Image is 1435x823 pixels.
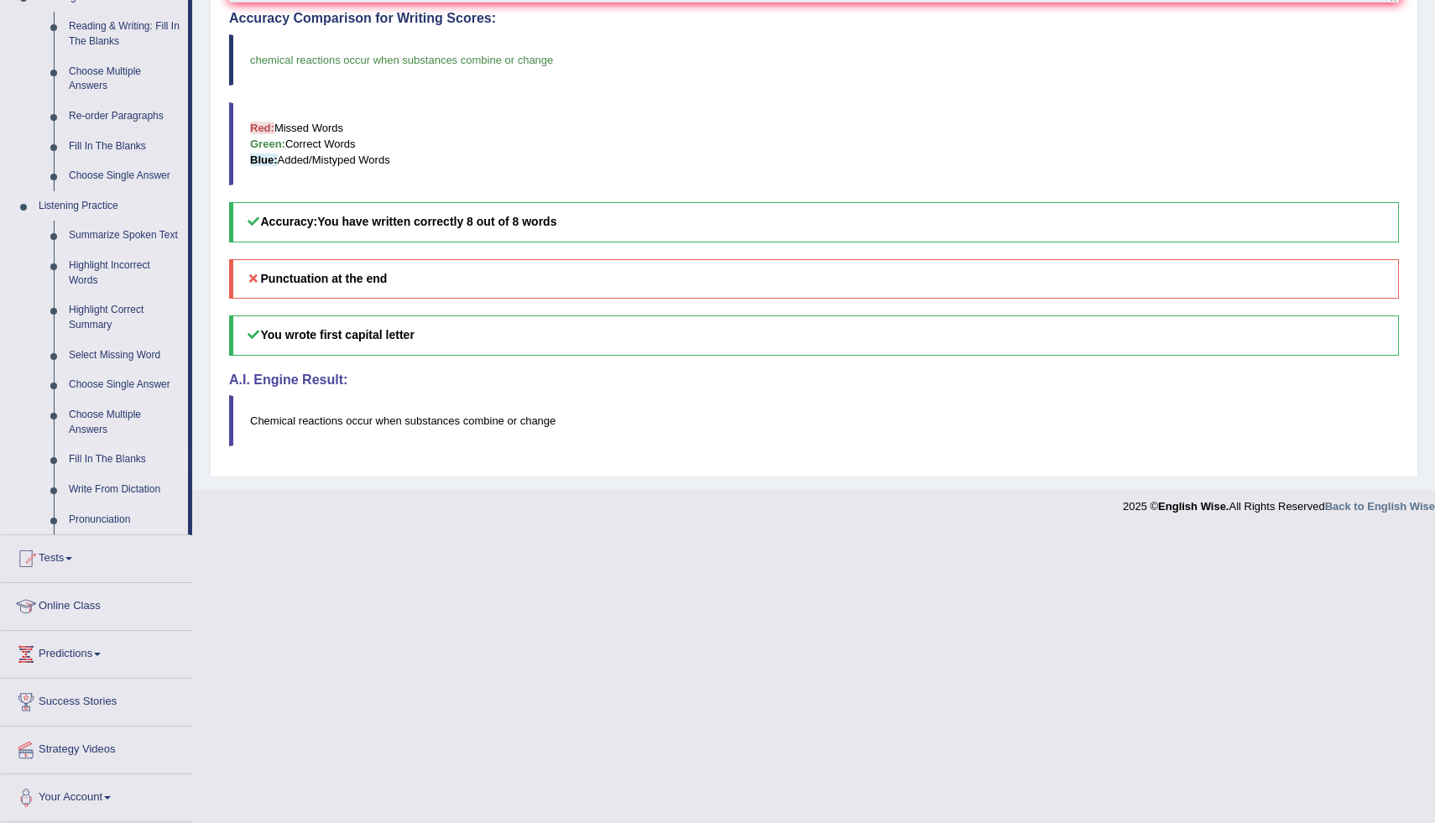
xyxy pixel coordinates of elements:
[1,679,192,721] a: Success Stories
[520,414,556,427] span: change
[61,161,188,191] a: Choose Single Answer
[61,505,188,535] a: Pronunciation
[463,414,504,427] span: combine
[61,57,188,102] a: Choose Multiple Answers
[1,535,192,577] a: Tests
[507,414,517,427] span: or
[229,315,1399,355] h5: You wrote first capital letter
[250,54,553,66] span: chemical reactions occur when substances combine or change
[1158,500,1229,513] strong: English Wise.
[1,583,192,625] a: Online Class
[61,12,188,56] a: Reading & Writing: Fill In The Blanks
[229,102,1399,185] blockquote: Missed Words Correct Words Added/Mistyped Words
[61,102,188,132] a: Re-order Paragraphs
[229,11,1399,26] h4: Accuracy Comparison for Writing Scores:
[250,122,274,134] b: Red:
[229,202,1399,242] h5: Accuracy:
[61,341,188,371] a: Select Missing Word
[1,774,192,816] a: Your Account
[250,414,295,427] span: Chemical
[61,400,188,445] a: Choose Multiple Answers
[61,370,188,400] a: Choose Single Answer
[61,251,188,295] a: Highlight Incorrect Words
[299,414,343,427] span: reactions
[61,221,188,251] a: Summarize Spoken Text
[229,259,1399,299] h5: Punctuation at the end
[250,138,285,150] b: Green:
[346,414,373,427] span: occur
[404,414,460,427] span: substances
[31,191,188,221] a: Listening Practice
[1123,490,1435,514] div: 2025 © All Rights Reserved
[61,475,188,505] a: Write From Dictation
[61,132,188,162] a: Fill In The Blanks
[1,727,192,768] a: Strategy Videos
[250,154,278,166] b: Blue:
[61,445,188,475] a: Fill In The Blanks
[229,372,1399,388] h4: A.I. Engine Result:
[61,295,188,340] a: Highlight Correct Summary
[1,631,192,673] a: Predictions
[1325,500,1435,513] a: Back to English Wise
[376,414,402,427] span: when
[317,215,556,228] b: You have written correctly 8 out of 8 words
